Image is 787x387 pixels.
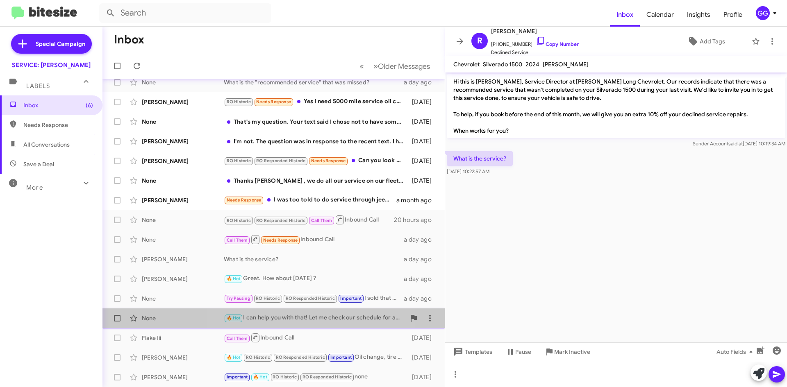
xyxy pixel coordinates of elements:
div: Oil change, tire rotation and a thorough check [224,353,408,362]
span: All Conversations [23,140,70,149]
span: RO Historic [227,218,251,223]
div: [PERSON_NAME] [142,157,224,165]
span: Inbox [23,101,93,109]
div: [PERSON_NAME] [142,98,224,106]
div: 20 hours ago [394,216,438,224]
span: Chevrolet [453,61,480,68]
span: » [373,61,378,71]
span: Call Them [311,218,332,223]
button: Auto Fields [710,344,762,359]
button: Add Tags [664,34,748,49]
span: Needs Response [256,99,291,104]
div: None [142,78,224,86]
span: Auto Fields [716,344,756,359]
div: I can help you with that! Let me check our schedule for available times [DATE] morning for your o... [224,313,405,323]
span: Save a Deal [23,160,54,168]
div: None [142,235,224,244]
span: Mark Inactive [554,344,590,359]
span: Insights [680,3,717,27]
span: Labels [26,82,50,90]
span: 🔥 Hot [227,276,241,281]
div: Yes I need 5000 mile service oil change and radiator flush. [224,97,408,106]
span: Important [227,374,248,380]
div: What is the "recommended service" that was missed? [224,78,404,86]
div: a day ago [404,275,438,283]
span: Needs Response [263,238,298,243]
span: [PERSON_NAME] [543,61,589,68]
div: a day ago [404,78,438,86]
div: None [142,294,224,303]
span: Call Them [227,238,248,243]
span: RO Historic [227,158,251,163]
div: none [224,372,408,382]
span: RO Responded Historic [276,355,325,360]
div: Can you look at my carfax and see what services I skipped for my 60k and get me an estimate and l... [224,156,408,165]
span: Add Tags [700,34,725,49]
span: 🔥 Hot [227,355,241,360]
a: Copy Number [536,41,579,47]
span: Pause [515,344,531,359]
div: What is the service? [224,255,404,263]
span: [DATE] 10:22:57 AM [447,168,489,174]
div: [DATE] [408,373,438,381]
button: Templates [445,344,499,359]
span: Needs Response [23,121,93,129]
span: RO Historic [256,296,280,301]
div: [DATE] [408,157,438,165]
span: Needs Response [311,158,346,163]
div: a day ago [404,294,438,303]
span: Silverado 1500 [483,61,522,68]
div: [PERSON_NAME] [142,353,224,362]
a: Calendar [640,3,680,27]
span: Needs Response [227,197,262,203]
div: [PERSON_NAME] [142,196,224,204]
h1: Inbox [114,33,144,46]
span: Important [330,355,352,360]
div: Inbound Call [224,234,404,244]
div: [DATE] [408,137,438,145]
button: GG [749,6,778,20]
span: Special Campaign [36,40,85,48]
div: None [142,118,224,126]
div: [DATE] [408,177,438,185]
div: Great. How about [DATE] ? [224,274,404,283]
div: [DATE] [408,334,438,342]
button: Next [368,58,435,75]
span: More [26,184,43,191]
nav: Page navigation example [355,58,435,75]
div: a day ago [404,235,438,244]
div: I'm not. The question was in response to the recent text. I have a Bolt. What services are required? [224,137,408,145]
div: I was too told to do service through jeep dealer ... at least until warranty factory warranty exp... [224,195,396,205]
span: Important [340,296,362,301]
div: That's my question. Your text said I chose not to have something done and I am asking you what th... [224,118,408,126]
span: RO Responded Historic [286,296,335,301]
button: Previous [355,58,369,75]
div: [DATE] [408,98,438,106]
p: What is the service? [447,151,513,166]
span: [PHONE_NUMBER] [491,36,579,48]
span: Older Messages [378,62,430,71]
div: [PERSON_NAME] [142,373,224,381]
div: None [142,216,224,224]
span: 2024 [525,61,539,68]
span: Try Pausing [227,296,250,301]
span: Templates [452,344,492,359]
span: RO Historic [246,355,270,360]
div: I sold that car; bought a C8 that I had serviced with you guys in July. [224,294,404,303]
span: RO Historic [227,99,251,104]
div: [DATE] [408,353,438,362]
a: Profile [717,3,749,27]
span: 🔥 Hot [253,374,267,380]
button: Mark Inactive [538,344,597,359]
span: said at [728,140,743,147]
input: Search [99,3,271,23]
span: RO Responded Historic [256,218,305,223]
span: RO Historic [273,374,297,380]
div: GG [756,6,770,20]
span: « [359,61,364,71]
div: Flake Iii [142,334,224,342]
div: [PERSON_NAME] [142,275,224,283]
div: [DATE] [408,118,438,126]
div: a month ago [396,196,438,204]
